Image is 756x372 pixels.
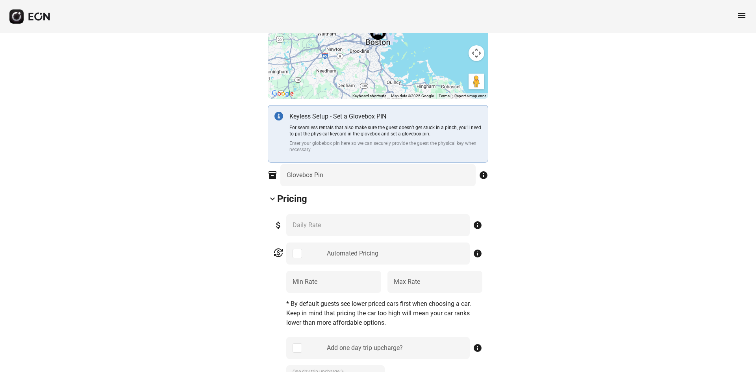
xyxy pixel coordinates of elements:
[473,343,482,353] span: info
[454,94,486,98] a: Report a map error
[274,248,283,257] span: currency_exchange
[473,249,482,258] span: info
[352,93,386,99] button: Keyboard shortcuts
[286,299,482,328] p: * By default guests see lower priced cars first when choosing a car. Keep in mind that pricing th...
[289,112,482,121] p: Keyless Setup - Set a Glovebox PIN
[439,94,450,98] a: Terms (opens in new tab)
[479,170,488,180] span: info
[270,89,296,99] img: Google
[289,140,482,153] p: Enter your globebox pin here so we can securely provide the guest the physical key when necessary.
[394,277,420,287] label: Max Rate
[287,170,323,180] label: Glovebox Pin
[737,11,747,20] span: menu
[270,89,296,99] a: Open this area in Google Maps (opens a new window)
[274,112,283,120] img: info
[274,220,283,230] span: attach_money
[268,170,277,180] span: inventory_2
[293,277,317,287] label: Min Rate
[327,343,403,353] div: Add one day trip upcharge?
[277,192,307,205] h2: Pricing
[268,194,277,204] span: keyboard_arrow_down
[391,94,434,98] span: Map data ©2025 Google
[469,74,484,89] button: Drag Pegman onto the map to open Street View
[327,249,378,258] div: Automated Pricing
[469,45,484,61] button: Map camera controls
[289,124,482,137] p: For seamless rentals that also make sure the guest doesn’t get stuck in a pinch, you’ll need to p...
[473,220,482,230] span: info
